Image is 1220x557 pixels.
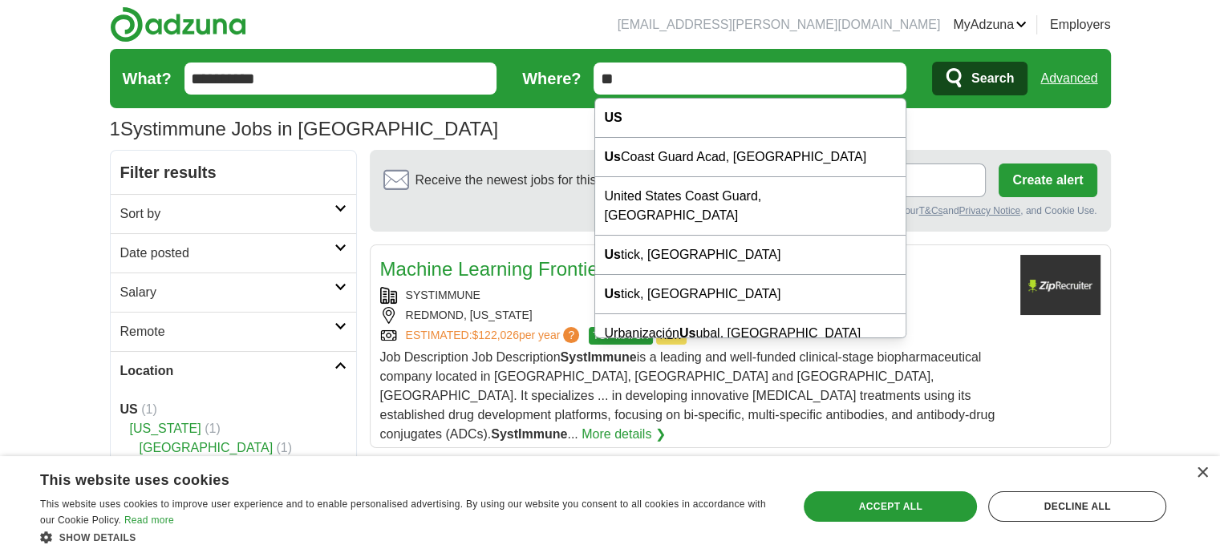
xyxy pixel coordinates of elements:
strong: SystImmune [491,427,567,441]
span: Job Description Job Description is a leading and well-funded clinical-stage biopharmaceutical com... [380,350,995,441]
a: Date posted [111,233,356,272]
a: Privacy Notice [959,205,1020,216]
a: Read more, opens a new window [124,515,174,526]
h2: Salary [120,283,334,302]
strong: Us [605,150,621,163]
span: $122,026 [472,329,518,341]
li: [EMAIL_ADDRESS][PERSON_NAME][DOMAIN_NAME] [618,15,941,34]
div: Accept all [804,491,977,522]
h2: Location [120,361,334,381]
strong: US [120,402,138,416]
h2: Date posted [120,244,334,263]
span: 1 [110,115,120,143]
div: Coast Guard Acad, [GEOGRAPHIC_DATA] [595,138,906,177]
h2: Filter results [111,151,356,194]
span: Show details [59,532,136,543]
div: Show details [40,529,776,545]
a: [GEOGRAPHIC_DATA] [140,441,274,454]
div: United States Coast Guard, [GEOGRAPHIC_DATA] [595,177,906,236]
h1: Systimmune Jobs in [GEOGRAPHIC_DATA] [110,118,499,139]
span: This website uses cookies to improve user experience and to enable personalised advertising. By u... [40,498,766,526]
div: tick, [GEOGRAPHIC_DATA] [595,275,906,314]
div: Urbanización ubal, [GEOGRAPHIC_DATA] [595,314,906,353]
span: TOP MATCH [589,327,652,345]
div: REDMOND, [US_STATE] [380,307,1007,324]
span: Receive the newest jobs for this search : [415,171,690,190]
strong: Us [679,326,695,340]
a: Advanced [1040,63,1097,95]
a: ESTIMATED:$122,026per year? [406,327,583,345]
strong: SystImmune [561,350,637,364]
label: Where? [522,67,581,91]
label: What? [123,67,172,91]
a: Sort by [111,194,356,233]
span: (1) [141,402,157,416]
img: Adzuna logo [110,6,246,42]
h2: Sort by [120,204,334,224]
a: T&Cs [918,205,942,216]
div: By creating an alert, you agree to our and , and Cookie Use. [383,204,1097,218]
div: Decline all [988,491,1166,522]
a: [US_STATE] [130,422,201,435]
h2: Remote [120,322,334,341]
button: Search [932,62,1027,95]
a: More details ❯ [582,425,666,444]
strong: Us [605,287,621,301]
img: Company logo [1020,255,1100,315]
a: Salary [111,272,356,312]
a: Machine Learning Frontier Scientist, Data Mining [380,258,796,280]
button: Create alert [999,163,1096,197]
a: MyAdzuna [953,15,1027,34]
span: (1) [277,441,293,454]
div: tick, [GEOGRAPHIC_DATA] [595,236,906,275]
a: Remote [111,312,356,351]
div: SYSTIMMUNE [380,287,1007,304]
span: ? [563,327,579,343]
a: Employers [1050,15,1111,34]
strong: US [605,111,622,124]
div: Close [1196,467,1208,479]
div: This website uses cookies [40,466,736,490]
strong: Us [605,248,621,261]
span: (1) [205,422,221,435]
span: Search [971,63,1014,95]
a: Location [111,351,356,390]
